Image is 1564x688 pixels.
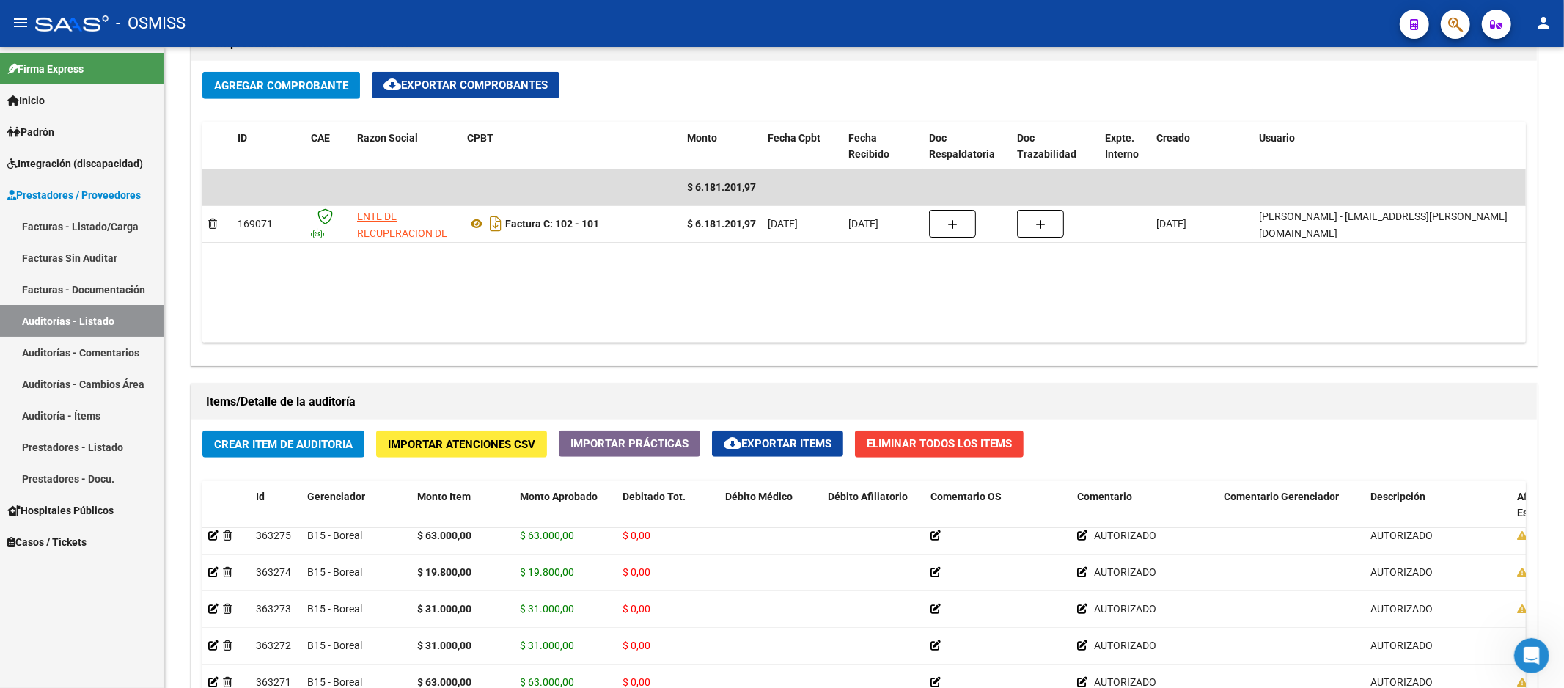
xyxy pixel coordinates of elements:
span: Monto [687,132,717,144]
span: Descripción [1370,491,1425,502]
datatable-header-cell: Débito Médico [719,481,822,546]
span: Exportar Items [724,437,831,450]
button: Importar Prácticas [559,431,700,457]
button: Crear Item de Auditoria [202,431,364,458]
span: Gerenciador [307,491,365,502]
span: [DATE] [1156,218,1186,230]
i: Descargar documento [486,212,505,235]
datatable-header-cell: ID [232,122,305,171]
strong: $ 63.000,00 [417,530,471,542]
span: Prestadores / Proveedores [7,187,141,203]
span: Creado [1156,132,1190,144]
span: 363272 [256,640,291,652]
span: AUTORIZADO [1094,530,1156,542]
span: $ 63.000,00 [520,530,574,542]
datatable-header-cell: CPBT [461,122,681,171]
mat-icon: cloud_download [724,434,741,452]
span: AUTORIZADO [1370,530,1433,542]
span: Debitado Tot. [623,491,686,502]
strong: $ 19.800,00 [417,567,471,579]
span: Expte. Interno [1105,132,1139,161]
span: ENTE DE RECUPERACION DE FONDOS PARA EL FORTALECIMIENTO DEL SISTEMA DE SALUD DE MENDOZA (REFORSAL)... [357,211,454,323]
datatable-header-cell: Expte. Interno [1099,122,1150,171]
datatable-header-cell: Monto Item [411,481,514,546]
span: Importar Atenciones CSV [388,438,535,451]
span: Casos / Tickets [7,534,87,550]
strong: $ 31.000,00 [417,604,471,615]
span: Comentario [1077,491,1132,502]
span: $ 0,00 [623,604,650,615]
button: Exportar Comprobantes [372,72,559,98]
span: Comentario OS [930,491,1002,502]
datatable-header-cell: Debitado Tot. [617,481,719,546]
span: 363275 [256,530,291,542]
span: B15 - Boreal [307,567,362,579]
datatable-header-cell: Monto [681,122,762,171]
span: AUTORIZADO [1370,604,1433,615]
span: [DATE] [848,218,878,230]
span: Inicio [7,92,45,109]
span: AUTORIZADO [1094,640,1156,652]
datatable-header-cell: Monto Aprobado [514,481,617,546]
span: AUTORIZADO [1370,640,1433,652]
span: Padrón [7,124,54,140]
span: Id [256,491,265,502]
span: Monto Aprobado [520,491,598,502]
span: CAE [311,132,330,144]
span: $ 31.000,00 [520,640,574,652]
span: Monto Item [417,491,471,502]
span: Débito Afiliatorio [828,491,908,502]
span: Razon Social [357,132,418,144]
span: Exportar Comprobantes [383,78,548,92]
datatable-header-cell: Débito Afiliatorio [822,481,925,546]
span: Integración (discapacidad) [7,155,143,172]
span: Doc Respaldatoria [929,132,995,161]
strong: Factura C: 102 - 101 [505,218,599,230]
span: Comentario Gerenciador [1224,491,1339,502]
span: 169071 [238,218,273,230]
strong: $ 31.000,00 [417,640,471,652]
span: CPBT [467,132,493,144]
datatable-header-cell: Doc Trazabilidad [1011,122,1099,171]
span: Importar Prácticas [570,437,689,450]
datatable-header-cell: Creado [1150,122,1253,171]
mat-icon: cloud_download [383,76,401,93]
span: AUTORIZADO [1094,567,1156,579]
span: Afiliado Estado [1517,491,1554,519]
span: 363273 [256,604,291,615]
mat-icon: menu [12,14,29,32]
span: $ 0,00 [623,530,650,542]
span: $ 31.000,00 [520,604,574,615]
datatable-header-cell: Razon Social [351,122,461,171]
button: Agregar Comprobante [202,72,360,99]
span: ID [238,132,247,144]
datatable-header-cell: Afiliado Estado [1511,481,1541,546]
datatable-header-cell: Fecha Cpbt [762,122,842,171]
datatable-header-cell: Fecha Recibido [842,122,923,171]
iframe: Intercom live chat [1514,638,1549,673]
span: $ 0,00 [623,640,650,652]
span: $ 6.181.201,97 [687,181,756,193]
datatable-header-cell: Comentario OS [925,481,1071,546]
span: B15 - Boreal [307,530,362,542]
span: Doc Trazabilidad [1017,132,1076,161]
datatable-header-cell: CAE [305,122,351,171]
span: AUTORIZADO [1370,567,1433,579]
span: AUTORIZADO [1094,604,1156,615]
datatable-header-cell: Comentario Gerenciador [1218,481,1365,546]
datatable-header-cell: Doc Respaldatoria [923,122,1011,171]
strong: $ 6.181.201,97 [687,218,756,230]
span: B15 - Boreal [307,604,362,615]
span: Crear Item de Auditoria [214,438,353,451]
datatable-header-cell: Id [250,481,301,546]
span: $ 19.800,00 [520,567,574,579]
span: Usuario [1259,132,1295,144]
datatable-header-cell: Gerenciador [301,481,411,546]
button: Exportar Items [712,431,843,457]
span: [DATE] [768,218,798,230]
button: Importar Atenciones CSV [376,431,547,458]
datatable-header-cell: Descripción [1365,481,1511,546]
span: - OSMISS [116,7,186,40]
span: Fecha Cpbt [768,132,820,144]
h1: Items/Detalle de la auditoría [206,390,1522,414]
